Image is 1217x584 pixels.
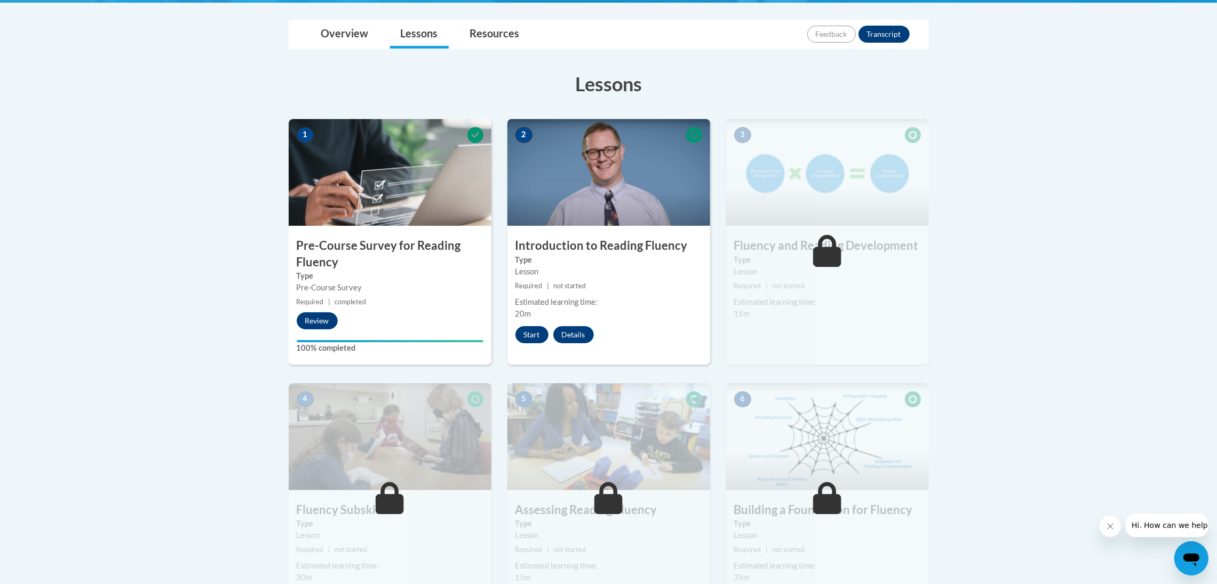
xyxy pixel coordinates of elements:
[734,530,921,541] div: Lesson
[515,530,702,541] div: Lesson
[289,70,929,97] h3: Lessons
[1174,541,1208,575] iframe: Button to launch messaging window
[515,391,532,407] span: 5
[515,518,702,530] label: Type
[734,573,750,582] span: 35m
[734,560,921,572] div: Estimated learning time:
[289,383,491,490] img: Course Image
[459,20,530,49] a: Resources
[807,26,856,43] button: Feedback
[289,238,491,271] h3: Pre-Course Survey for Reading Fluency
[553,546,586,554] span: not started
[1125,514,1208,537] iframe: Message from company
[726,502,929,518] h3: Building a Foundation for Fluency
[297,127,314,143] span: 1
[515,296,702,308] div: Estimated learning time:
[858,26,910,43] button: Transcript
[515,127,532,143] span: 2
[297,546,324,554] span: Required
[734,391,751,407] span: 6
[553,326,594,343] button: Details
[734,518,921,530] label: Type
[297,342,483,354] label: 100% completed
[766,282,768,290] span: |
[515,326,548,343] button: Start
[553,282,586,290] span: not started
[734,266,921,278] div: Lesson
[335,298,366,306] span: completed
[734,282,761,290] span: Required
[297,530,483,541] div: Lesson
[515,309,531,318] span: 20m
[289,119,491,226] img: Course Image
[515,560,702,572] div: Estimated learning time:
[1100,516,1121,537] iframe: Close message
[6,7,86,16] span: Hi. How can we help?
[297,298,324,306] span: Required
[297,270,483,282] label: Type
[547,546,549,554] span: |
[390,20,449,49] a: Lessons
[297,391,314,407] span: 4
[766,546,768,554] span: |
[734,309,750,318] span: 15m
[507,502,710,518] h3: Assessing Reading Fluency
[328,546,330,554] span: |
[734,254,921,266] label: Type
[335,546,367,554] span: not started
[726,383,929,490] img: Course Image
[515,254,702,266] label: Type
[297,312,338,329] button: Review
[515,546,543,554] span: Required
[297,340,483,342] div: Your progress
[297,573,313,582] span: 30m
[507,238,710,254] h3: Introduction to Reading Fluency
[507,119,710,226] img: Course Image
[311,20,379,49] a: Overview
[328,298,330,306] span: |
[297,282,483,294] div: Pre-Course Survey
[726,119,929,226] img: Course Image
[297,518,483,530] label: Type
[734,296,921,308] div: Estimated learning time:
[289,502,491,518] h3: Fluency Subskills
[515,282,543,290] span: Required
[507,383,710,490] img: Course Image
[734,127,751,143] span: 3
[772,282,805,290] span: not started
[515,266,702,278] div: Lesson
[772,546,805,554] span: not started
[734,546,761,554] span: Required
[726,238,929,254] h3: Fluency and Reading Development
[515,573,531,582] span: 15m
[547,282,549,290] span: |
[297,560,483,572] div: Estimated learning time:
